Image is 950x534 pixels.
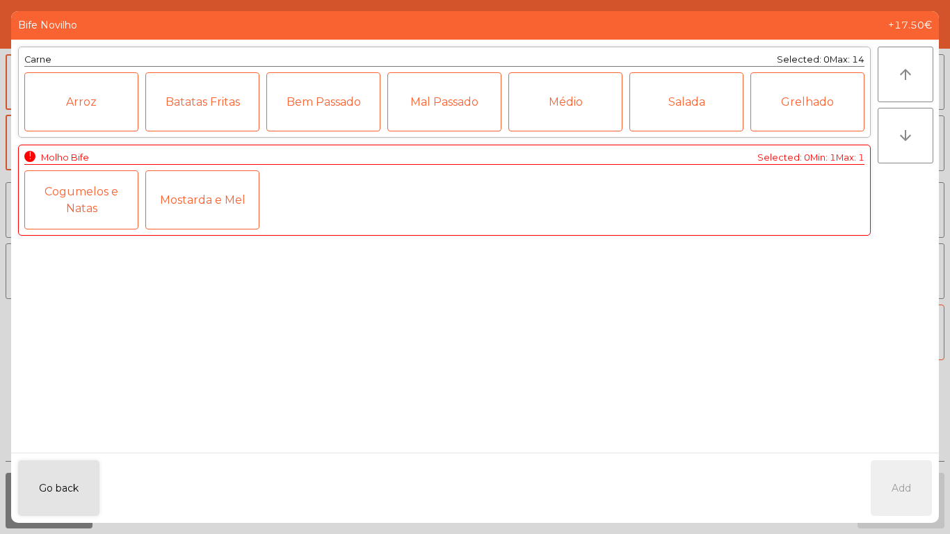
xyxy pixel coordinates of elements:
[757,152,810,163] span: Selected: 0
[888,18,932,33] span: +17.50€
[24,170,138,229] div: Cogumelos e Natas
[145,170,259,229] div: Mostarda e Mel
[897,127,914,144] i: arrow_downward
[24,151,89,164] div: Molho Bife
[24,151,35,162] div: !
[629,72,743,131] div: Salada
[18,460,99,516] button: Go back
[897,66,914,83] i: arrow_upward
[387,72,501,131] div: Mal Passado
[24,72,138,131] div: Arroz
[810,152,836,163] span: Min: 1
[777,54,830,65] span: Selected: 0
[750,72,864,131] div: Grelhado
[24,53,51,66] div: Carne
[878,47,933,102] button: arrow_upward
[836,152,864,163] span: Max: 1
[830,54,864,65] span: Max: 14
[508,72,622,131] div: Médio
[266,72,380,131] div: Bem Passado
[145,72,259,131] div: Batatas Fritas
[878,108,933,163] button: arrow_downward
[18,18,77,33] span: Bife Novilho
